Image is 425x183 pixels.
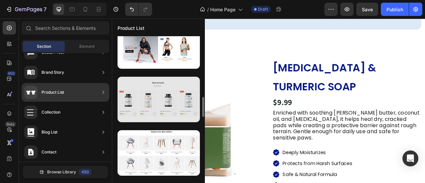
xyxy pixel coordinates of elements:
div: Publish [386,6,403,13]
button: Publish [381,3,409,16]
span: Home Page [210,6,235,13]
div: Blog List [42,129,57,136]
p: 7 [43,5,46,13]
iframe: Design area [112,19,425,183]
button: 7 [3,3,49,16]
span: / [207,6,209,13]
div: Brand Story [42,69,64,76]
h1: [MEDICAL_DATA] & TURMERIC SOAP [204,50,393,99]
div: 450 [79,169,92,175]
span: Save [362,7,373,12]
span: Draft [258,6,268,12]
div: $9.99 [204,99,393,113]
div: 450 [6,71,16,76]
p: Deeply Moisturizes [217,165,305,175]
span: Browse Library [47,169,76,175]
div: Undo/Redo [125,3,152,16]
span: Element [79,44,95,49]
p: Enriched with soothing [PERSON_NAME] butter, coconut oil, and [MEDICAL_DATA], it helps heal dry, ... [205,116,393,155]
div: Contact [42,149,56,155]
div: Beta [5,122,16,127]
button: Save [356,3,378,16]
input: Search Sections & Elements [22,21,109,35]
button: Browse Library450 [23,166,108,178]
div: Open Intercom Messenger [402,150,418,166]
span: Section [37,44,51,49]
div: Collection [42,109,60,116]
div: Product List [42,89,64,96]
